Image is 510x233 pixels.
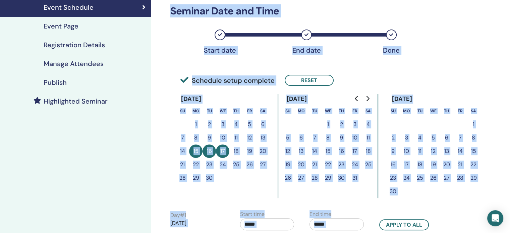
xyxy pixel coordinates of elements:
[189,118,203,131] button: 1
[308,104,321,118] th: Tuesday
[203,46,237,54] div: Start date
[321,171,335,185] button: 29
[440,171,453,185] button: 27
[351,92,362,105] button: Go to previous month
[44,78,67,86] h4: Publish
[386,94,417,104] div: [DATE]
[176,94,207,104] div: [DATE]
[203,171,216,185] button: 30
[189,144,203,158] button: 15
[400,104,413,118] th: Monday
[427,171,440,185] button: 26
[400,171,413,185] button: 24
[216,158,229,171] button: 24
[467,158,480,171] button: 22
[189,171,203,185] button: 29
[440,104,453,118] th: Thursday
[467,118,480,131] button: 1
[427,158,440,171] button: 19
[256,104,270,118] th: Saturday
[427,104,440,118] th: Wednesday
[308,158,321,171] button: 21
[308,131,321,144] button: 7
[203,158,216,171] button: 23
[229,118,243,131] button: 4
[189,131,203,144] button: 8
[294,104,308,118] th: Monday
[348,144,361,158] button: 17
[44,3,94,11] h4: Event Schedule
[216,104,229,118] th: Wednesday
[176,131,189,144] button: 7
[440,158,453,171] button: 20
[281,158,294,171] button: 19
[413,104,427,118] th: Tuesday
[308,144,321,158] button: 14
[256,131,270,144] button: 13
[243,131,256,144] button: 12
[362,92,373,105] button: Go to next month
[375,46,408,54] div: Done
[294,131,308,144] button: 6
[386,131,400,144] button: 2
[180,75,275,85] span: Schedule setup complete
[281,104,294,118] th: Sunday
[321,144,335,158] button: 15
[348,158,361,171] button: 24
[243,144,256,158] button: 19
[256,118,270,131] button: 6
[229,144,243,158] button: 18
[294,171,308,185] button: 27
[281,94,312,104] div: [DATE]
[467,144,480,158] button: 15
[335,171,348,185] button: 30
[453,171,467,185] button: 28
[243,118,256,131] button: 5
[294,158,308,171] button: 20
[361,158,375,171] button: 25
[335,131,348,144] button: 9
[413,144,427,158] button: 11
[361,131,375,144] button: 11
[335,104,348,118] th: Thursday
[216,131,229,144] button: 10
[386,171,400,185] button: 23
[308,171,321,185] button: 28
[335,158,348,171] button: 23
[413,171,427,185] button: 25
[203,131,216,144] button: 9
[400,131,413,144] button: 3
[170,211,186,219] label: Day # 1
[413,158,427,171] button: 18
[400,158,413,171] button: 17
[189,158,203,171] button: 22
[203,144,216,158] button: 16
[44,22,78,30] h4: Event Page
[256,158,270,171] button: 27
[203,118,216,131] button: 2
[440,131,453,144] button: 6
[361,118,375,131] button: 4
[453,158,467,171] button: 21
[44,97,108,105] h4: Highlighted Seminar
[281,131,294,144] button: 5
[243,104,256,118] th: Friday
[453,104,467,118] th: Friday
[361,144,375,158] button: 18
[386,144,400,158] button: 9
[413,131,427,144] button: 4
[203,104,216,118] th: Tuesday
[440,144,453,158] button: 13
[427,144,440,158] button: 12
[176,158,189,171] button: 21
[290,46,323,54] div: End date
[166,5,432,17] h3: Seminar Date and Time
[386,104,400,118] th: Sunday
[281,171,294,185] button: 26
[229,104,243,118] th: Thursday
[309,210,331,218] label: End time
[170,219,225,227] p: [DATE]
[427,131,440,144] button: 5
[294,144,308,158] button: 13
[216,144,229,158] button: 17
